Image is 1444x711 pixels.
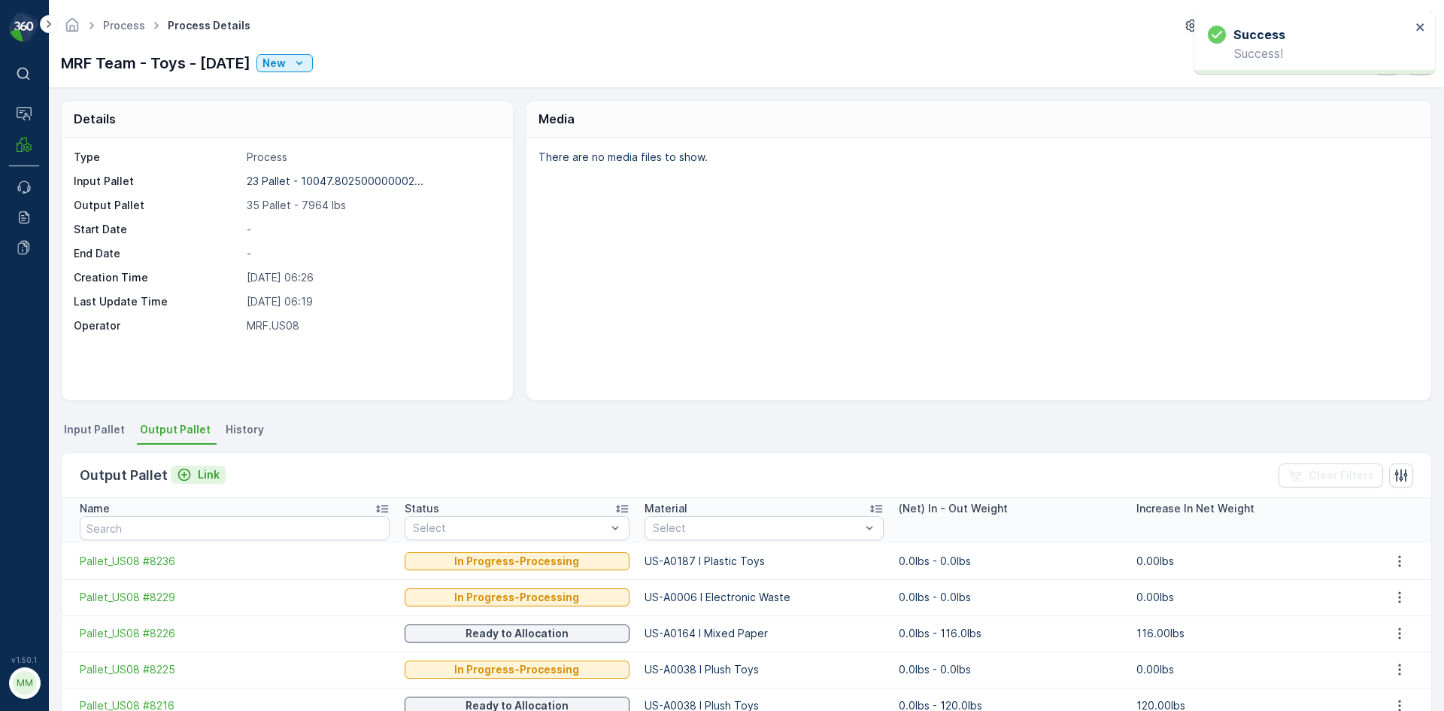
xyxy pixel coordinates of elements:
p: 0.00lbs [1136,662,1359,677]
p: MRF Team - Toys - [DATE] [61,52,250,74]
p: US-A0038 I Plush Toys [645,662,884,677]
div: MM [13,671,37,695]
button: Ready to Allocation [405,624,629,643]
button: In Progress-Processing [405,661,629,679]
a: Pallet_US08 #8226 [80,626,390,641]
p: Status [405,501,439,516]
p: Input Pallet [74,174,241,189]
p: New [262,56,286,71]
p: Last Update Time [74,294,241,309]
a: Pallet_US08 #8236 [80,554,390,569]
a: Process [103,19,145,32]
p: Creation Time [74,270,241,285]
p: Operator [74,318,241,333]
p: 116.00lbs [1136,626,1359,641]
span: Process Details [165,18,253,33]
p: Ready to Allocation [466,626,569,641]
p: [DATE] 06:26 [247,270,497,285]
p: Select [413,521,606,536]
a: Pallet_US08 #8229 [80,590,390,605]
p: Clear Filters [1309,468,1374,483]
button: Link [171,466,226,484]
p: 0.0lbs - 0.0lbs [899,554,1121,569]
button: New [256,54,313,72]
p: 35 Pallet - 7964 lbs [247,198,497,213]
p: MRF.US08 [247,318,497,333]
p: Success! [1208,47,1411,60]
img: logo [9,12,39,42]
p: Material [645,501,687,516]
p: Start Date [74,222,241,237]
p: - [247,222,497,237]
p: Select [653,521,860,536]
p: US-A0187 I Plastic Toys [645,554,884,569]
p: Name [80,501,110,516]
a: Pallet_US08 #8225 [80,662,390,677]
p: There are no media files to show. [538,150,1415,165]
button: Clear Filters [1279,463,1383,488]
p: Type [74,150,241,165]
button: MM [9,667,39,699]
p: 0.0lbs - 0.0lbs [899,590,1121,605]
p: US-A0164 I Mixed Paper [645,626,884,641]
span: v 1.50.1 [9,655,39,664]
span: Input Pallet [64,422,125,437]
p: 0.00lbs [1136,554,1359,569]
p: 0.0lbs - 0.0lbs [899,662,1121,677]
p: In Progress-Processing [454,590,579,605]
h3: Success [1233,26,1285,44]
p: Media [538,110,575,128]
p: Increase In Net Weight [1136,501,1254,516]
p: Link [198,467,220,482]
p: [DATE] 06:19 [247,294,497,309]
p: 0.0lbs - 116.0lbs [899,626,1121,641]
input: Search [80,516,390,540]
p: End Date [74,246,241,261]
span: History [226,422,264,437]
span: Output Pallet [140,422,211,437]
p: In Progress-Processing [454,554,579,569]
a: Homepage [64,23,80,35]
p: US-A0006 I Electronic Waste [645,590,884,605]
button: In Progress-Processing [405,552,629,570]
p: Details [74,110,116,128]
p: Process [247,150,497,165]
button: close [1415,21,1426,35]
p: 23 Pallet - 10047.802500000002... [247,175,423,187]
p: 0.00lbs [1136,590,1359,605]
p: (Net) In - Out Weight [899,501,1008,516]
button: In Progress-Processing [405,588,629,606]
p: Output Pallet [74,198,241,213]
p: Output Pallet [80,465,168,486]
p: In Progress-Processing [454,662,579,677]
p: - [247,246,497,261]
